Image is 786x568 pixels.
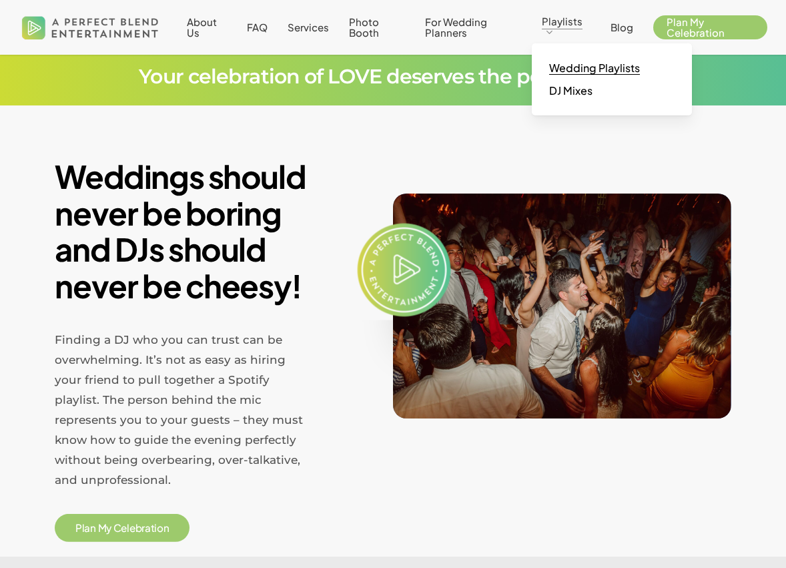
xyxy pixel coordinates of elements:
span: About Us [187,15,217,39]
span: l [127,522,129,532]
span: y [106,522,111,532]
span: t [151,522,155,532]
span: Plan My Celebration [667,15,725,39]
span: e [121,522,127,532]
a: Services [288,22,329,33]
span: l [82,522,85,532]
h3: Your celebration of LOVE deserves the perfect party. [40,67,746,87]
a: About Us [187,17,227,38]
span: r [141,522,145,532]
span: P [75,522,82,532]
a: DJ Mixes [545,79,679,102]
span: FAQ [247,21,268,33]
a: Wedding Playlists [545,57,679,79]
b: Weddings should never be boring and DJs should never be cheesy! [55,156,306,305]
span: DJ Mixes [549,83,593,97]
img: Wedding DJ Hudson Valley NY, Kingston NY, Fairfield CT, and Westchester NY [393,194,731,419]
span: C [113,522,121,532]
img: A Perfect Blend Entertainment [19,5,162,49]
a: Plan My Celebration [653,17,767,38]
span: b [135,522,142,532]
span: Services [288,21,329,33]
a: For Wedding Planners [425,17,522,38]
a: Playlists [542,16,591,39]
span: a [84,522,90,532]
a: Photo Booth [349,17,405,38]
span: For Wedding Planners [425,15,487,39]
span: Wedding Playlists [549,61,640,75]
a: Blog [611,22,633,33]
span: Photo Booth [349,15,379,39]
a: Plan My Celebration [75,522,169,533]
span: M [98,522,107,532]
span: a [145,522,151,532]
span: i [154,522,157,532]
span: Playlists [542,15,582,27]
span: e [129,522,135,532]
span: o [157,522,163,532]
span: Blog [611,21,633,33]
span: n [163,522,169,532]
a: FAQ [247,22,268,33]
span: Finding a DJ who you can trust can be overwhelming. It’s not as easy as hiring your friend to pul... [55,333,303,487]
span: n [90,522,96,532]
